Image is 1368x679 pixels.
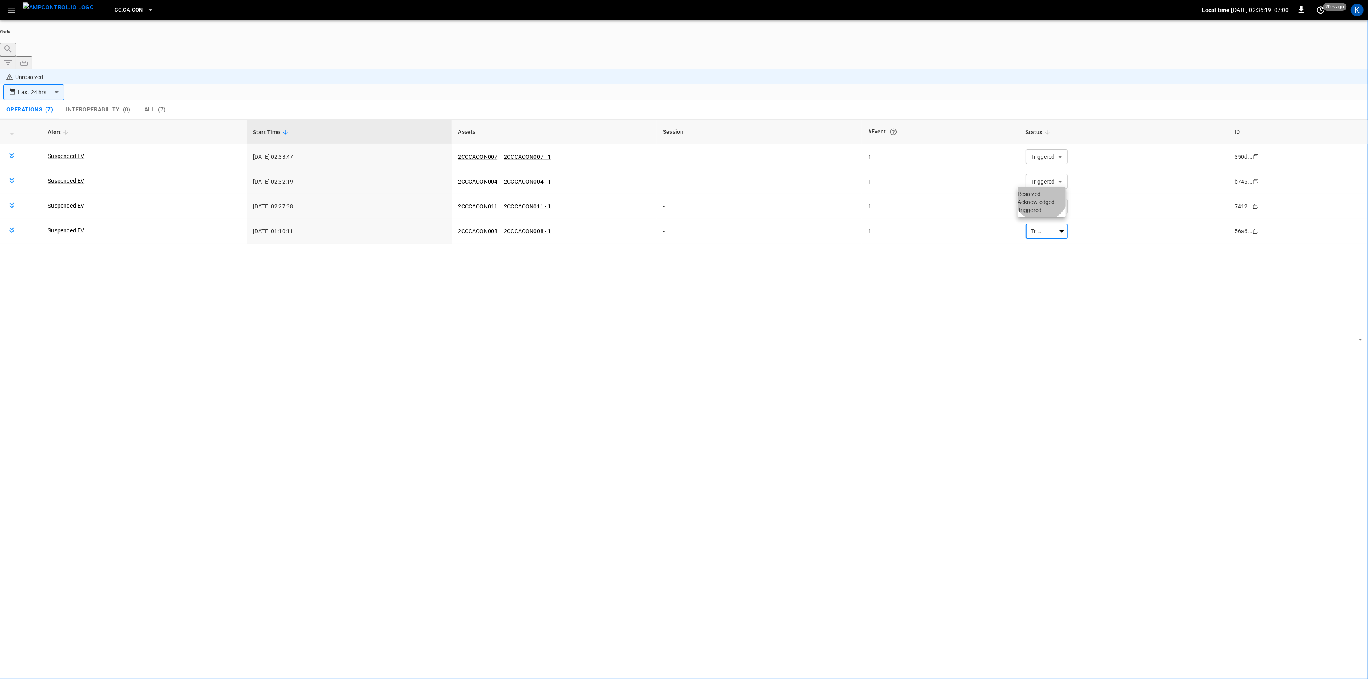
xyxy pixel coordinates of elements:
[1231,6,1289,14] p: [DATE] 02:36:19 -07:00
[48,152,240,160] a: Suspended EV
[1351,4,1364,16] div: profile-icon
[23,2,94,12] img: ampcontrol.io logo
[862,219,1019,244] td: 1
[1228,120,1368,144] th: ID
[657,120,862,144] th: Session
[1235,202,1253,210] div: 7412...
[48,177,240,185] a: Suspended EV
[253,127,291,137] span: Start Time
[504,178,551,185] a: 2CCCACON004 - 1
[886,125,901,139] button: An event is a single occurrence of an issue. An alert groups related events for the same asset, m...
[458,203,498,210] a: 2CCCACON011
[48,226,240,234] a: Suspended EV
[6,106,42,113] span: Operations
[1018,206,1066,214] li: Triggered
[1252,227,1260,236] div: copy
[1026,149,1068,164] div: Triggered
[1202,6,1230,14] p: Local time
[144,106,155,113] span: All
[66,106,119,113] span: Interoperability
[1235,227,1253,235] div: 56a6...
[1018,198,1066,206] li: Acknowledged
[48,127,71,137] span: Alert
[458,178,498,185] a: 2CCCACON004
[458,154,498,160] a: 2CCCACON007
[1235,153,1253,161] div: 350d...
[247,219,452,244] td: [DATE] 01:10:11
[18,85,64,100] div: Last 24 hrs
[158,106,166,113] span: ( 7 )
[247,144,452,169] td: [DATE] 02:33:47
[1026,224,1056,239] div: Triggered
[115,6,143,15] span: CC.CA.CON
[868,125,1013,139] div: #Event
[247,194,452,219] td: [DATE] 02:27:38
[657,219,862,244] td: -
[1026,127,1053,137] span: Status
[48,202,240,210] a: Suspended EV
[1252,177,1260,186] div: copy
[1018,190,1066,198] li: Resolved
[1323,3,1347,11] span: 20 s ago
[1314,4,1327,16] button: set refresh interval
[862,144,1019,169] td: 1
[657,194,862,219] td: -
[862,169,1019,194] td: 1
[657,144,862,169] td: -
[504,203,551,210] a: 2CCCACON011 - 1
[862,194,1019,219] td: 1
[1026,174,1068,189] div: Triggered
[504,154,551,160] a: 2CCCACON007 - 1
[657,169,862,194] td: -
[45,106,53,113] span: ( 7 )
[123,106,131,113] span: ( 0 )
[247,169,452,194] td: [DATE] 02:32:19
[504,228,551,234] a: 2CCCACON008 - 1
[1252,152,1260,161] div: copy
[452,120,657,144] th: Assets
[458,228,498,234] a: 2CCCACON008
[1252,202,1260,211] div: copy
[1235,178,1253,186] div: b746...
